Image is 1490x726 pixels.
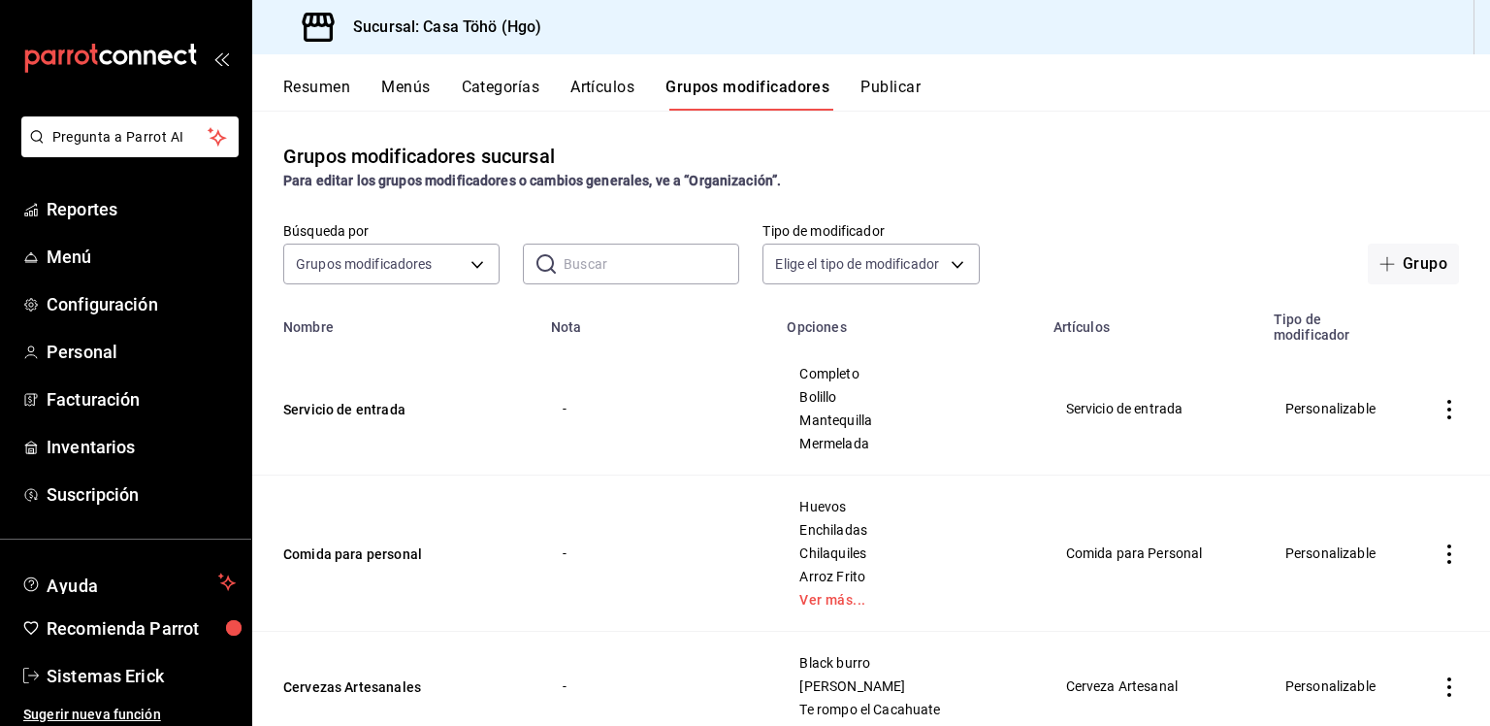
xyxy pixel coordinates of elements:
span: Mantequilla [799,413,1017,427]
label: Tipo de modificador [762,224,979,238]
a: Pregunta a Parrot AI [14,141,239,161]
label: Búsqueda por [283,224,500,238]
span: [PERSON_NAME] [799,679,1017,693]
span: Elige el tipo de modificador [775,254,939,274]
button: actions [1440,677,1459,697]
span: Mermelada [799,437,1017,450]
span: Configuración [47,291,236,317]
span: Chilaquiles [799,546,1017,560]
span: Personal [47,339,236,365]
h3: Sucursal: Casa Töhö (Hgo) [338,16,541,39]
button: Pregunta a Parrot AI [21,116,239,157]
span: Recomienda Parrot [47,615,236,642]
button: Grupos modificadores [665,78,829,111]
button: actions [1440,400,1459,419]
span: Inventarios [47,434,236,460]
span: Huevos [799,500,1017,513]
span: Menú [47,244,236,270]
span: Reportes [47,196,236,222]
span: Te rompo el Cacahuate [799,703,1017,716]
button: Artículos [570,78,634,111]
button: open_drawer_menu [213,50,229,66]
button: Menús [381,78,430,111]
th: Tipo de modificador [1262,300,1409,343]
span: Black burro [799,656,1017,670]
span: Sistemas Erick [47,663,236,689]
button: Grupo [1368,244,1459,284]
span: Servicio de entrada [1066,402,1238,415]
th: Nombre [252,300,539,343]
span: Bolillo [799,390,1017,404]
th: Nota [539,300,775,343]
span: Facturación [47,386,236,412]
span: Pregunta a Parrot AI [52,127,209,148]
span: Arroz Frito [799,570,1017,583]
strong: Para editar los grupos modificadores o cambios generales, ve a “Organización”. [283,173,781,188]
span: Comida para Personal [1066,546,1238,560]
button: Resumen [283,78,350,111]
span: Enchiladas [799,523,1017,537]
span: Cerveza Artesanal [1066,679,1238,693]
button: Publicar [860,78,921,111]
button: Servicio de entrada [283,400,516,419]
span: Sugerir nueva función [23,705,236,725]
button: Comida para personal [283,544,516,564]
span: Completo [799,367,1017,380]
a: Ver más... [799,593,1017,607]
th: Opciones [775,300,1041,343]
input: Buscar [564,245,739,283]
td: Personalizable [1262,343,1409,476]
button: actions [1440,544,1459,564]
span: Ayuda [47,571,211,594]
td: - [539,343,775,476]
th: Artículos [1042,300,1262,343]
div: Grupos modificadores sucursal [283,142,555,171]
span: Grupos modificadores [296,254,433,274]
td: Personalizable [1262,476,1409,632]
button: Categorías [462,78,540,111]
div: navigation tabs [283,78,1490,111]
button: Cervezas Artesanales [283,677,516,697]
span: Suscripción [47,481,236,508]
td: - [539,476,775,632]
